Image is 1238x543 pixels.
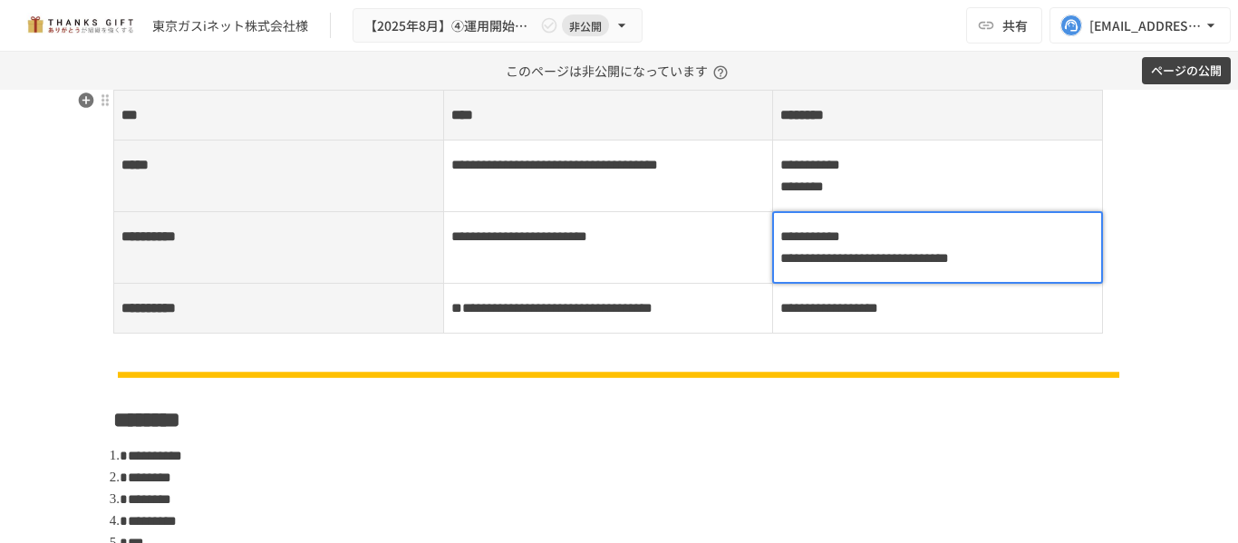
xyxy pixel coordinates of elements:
[1049,7,1231,44] button: [EMAIL_ADDRESS][DOMAIN_NAME]
[506,52,733,90] p: このページは非公開になっています
[364,15,537,37] span: 【2025年8月】④運用開始後1回目 振り返りMTG
[113,369,1125,381] img: tnrn7azbutyCm2NEp8dpH7ruio95Mk2dNtXhVes6LPE
[1142,57,1231,85] button: ページの公開
[22,11,138,40] img: mMP1OxWUAhQbsRWCurg7vIHe5HqDpP7qZo7fRoNLXQh
[152,16,308,35] div: 東京ガスiネット株式会社様
[1089,15,1202,37] div: [EMAIL_ADDRESS][DOMAIN_NAME]
[966,7,1042,44] button: 共有
[353,8,643,44] button: 【2025年8月】④運用開始後1回目 振り返りMTG非公開
[1002,15,1028,35] span: 共有
[562,16,609,35] span: 非公開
